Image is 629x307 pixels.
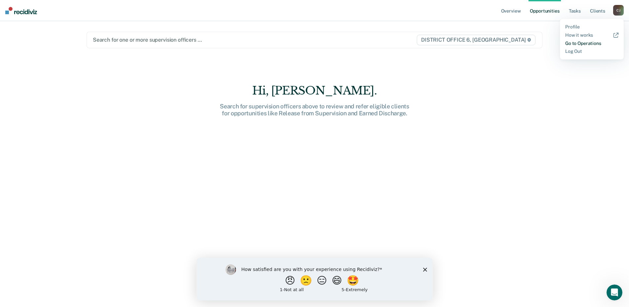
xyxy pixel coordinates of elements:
button: CJ [613,5,624,16]
div: C J [613,5,624,16]
a: Log Out [565,49,618,54]
iframe: Survey by Kim from Recidiviz [196,258,433,300]
span: DISTRICT OFFICE 6, [GEOGRAPHIC_DATA] [417,35,535,45]
div: Hi, [PERSON_NAME]. [209,84,420,97]
a: Go to Operations [565,41,618,46]
a: How it works [565,32,618,38]
iframe: Intercom live chat [607,285,622,300]
a: Profile [565,24,618,30]
div: Search for supervision officers above to review and refer eligible clients for opportunities like... [209,103,420,117]
img: Recidiviz [5,7,37,14]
